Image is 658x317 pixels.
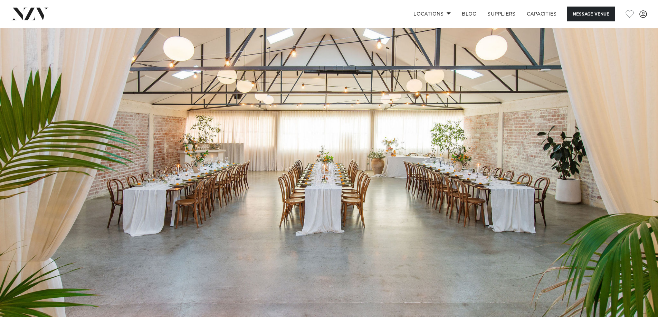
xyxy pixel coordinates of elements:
[482,7,521,21] a: SUPPLIERS
[408,7,456,21] a: Locations
[567,7,615,21] button: Message Venue
[11,8,49,20] img: nzv-logo.png
[521,7,562,21] a: Capacities
[456,7,482,21] a: BLOG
